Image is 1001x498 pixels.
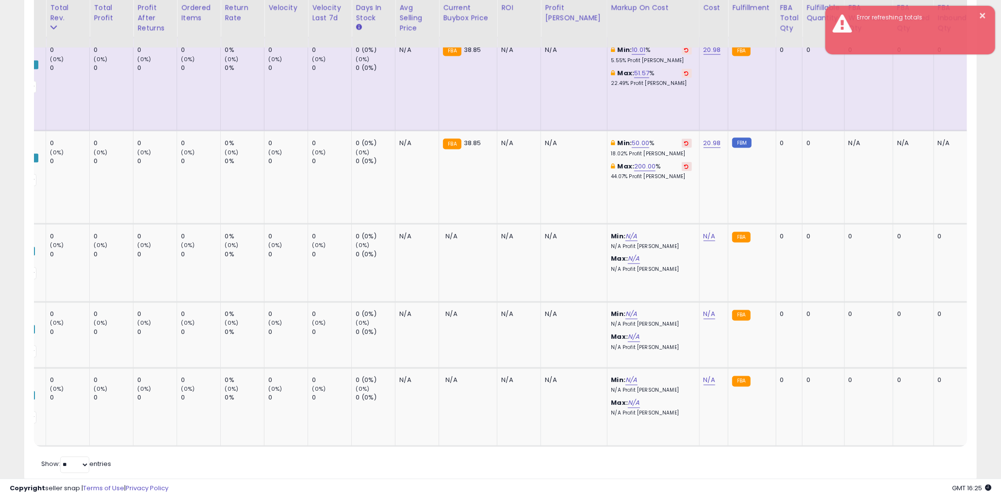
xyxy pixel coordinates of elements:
div: Profit After Returns [137,3,173,33]
a: N/A [628,332,640,342]
div: FBA Reserved Qty [897,3,930,33]
div: % [611,46,692,64]
b: Max: [618,68,635,78]
div: 0 [897,232,926,241]
p: N/A Profit [PERSON_NAME] [611,387,692,394]
div: 0 [50,139,89,148]
div: 0 [94,46,133,54]
p: N/A Profit [PERSON_NAME] [611,266,692,273]
div: 0 [137,46,177,54]
div: 0 [312,139,351,148]
div: 0 [181,310,220,319]
small: FBA [732,310,750,321]
div: N/A [399,376,431,385]
div: 0% [225,157,264,166]
div: 0 [94,376,133,385]
small: FBA [443,139,461,149]
small: (0%) [312,241,326,249]
div: 0 [312,250,351,259]
div: 0 [268,46,308,54]
a: 20.98 [704,45,721,55]
b: Min: [618,45,632,54]
div: Current Buybox Price [443,3,493,23]
small: (0%) [94,385,107,393]
span: N/A [445,232,457,241]
div: 0 [50,328,89,337]
div: 0 [137,328,177,337]
div: 0 [94,64,133,72]
small: (0%) [137,319,151,327]
div: 0 [50,376,89,385]
span: N/A [445,376,457,385]
p: 44.07% Profit [PERSON_NAME] [611,173,692,180]
small: (0%) [94,149,107,156]
span: 2025-09-11 16:25 GMT [952,483,991,493]
div: 0 [806,46,837,54]
div: 0 [137,376,177,385]
strong: Copyright [10,483,45,493]
div: 0 [806,232,837,241]
a: 200.00 [634,162,656,171]
p: N/A Profit [PERSON_NAME] [611,410,692,417]
div: 0 [181,139,220,148]
p: 18.02% Profit [PERSON_NAME] [611,150,692,157]
div: 0 [94,310,133,319]
div: 0 [312,310,351,319]
div: 0% [225,394,264,402]
div: 0 [312,232,351,241]
div: ROI [501,3,537,13]
small: FBA [443,46,461,56]
b: Min: [618,138,632,148]
div: Markup on Cost [611,3,695,13]
div: 0% [225,64,264,72]
a: N/A [625,232,637,241]
small: (0%) [50,385,64,393]
p: N/A Profit [PERSON_NAME] [611,243,692,250]
div: 0% [225,46,264,54]
div: N/A [399,46,431,54]
div: Fulfillment [732,3,771,13]
div: 0 [137,139,177,148]
small: (0%) [356,319,369,327]
div: 0 (0%) [356,46,395,54]
div: FBA Total Qty [780,3,799,33]
div: 0 [268,394,308,402]
div: N/A [501,139,533,148]
div: 0 (0%) [356,139,395,148]
p: 5.55% Profit [PERSON_NAME] [611,57,692,64]
div: 0 [780,232,795,241]
div: 0 [897,310,926,319]
small: (0%) [94,55,107,63]
div: 0 [50,310,89,319]
a: N/A [704,310,715,319]
small: (0%) [225,55,238,63]
div: 0 [94,250,133,259]
div: N/A [501,376,533,385]
small: (0%) [312,385,326,393]
div: 0 [50,64,89,72]
div: N/A [399,310,431,319]
div: Velocity [268,3,304,13]
small: Days In Stock. [356,23,361,32]
b: Min: [611,376,626,385]
div: 0 [50,46,89,54]
div: 0 [312,46,351,54]
div: 0% [225,139,264,148]
a: Terms of Use [83,483,124,493]
div: N/A [399,232,431,241]
small: FBA [732,46,750,56]
span: 38.85 [464,138,481,148]
div: N/A [501,46,533,54]
small: (0%) [181,149,195,156]
small: (0%) [312,55,326,63]
div: 0 [780,139,795,148]
div: 0 [806,139,837,148]
div: N/A [501,310,533,319]
div: 0 [137,250,177,259]
div: N/A [399,139,431,148]
div: 0 (0%) [356,250,395,259]
small: (0%) [137,149,151,156]
div: 0 [268,376,308,385]
small: (0%) [181,319,195,327]
small: (0%) [50,241,64,249]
